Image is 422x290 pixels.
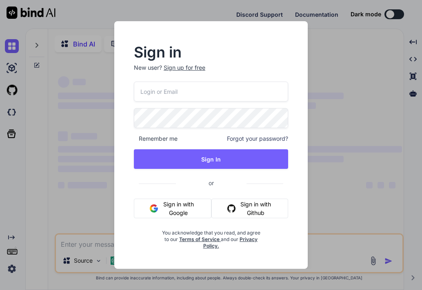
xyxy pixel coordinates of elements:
span: or [176,173,247,193]
a: Privacy Policy. [203,236,258,249]
h2: Sign in [134,46,288,59]
div: You acknowledge that you read, and agree to our and our [160,225,262,249]
div: Sign up for free [164,64,205,72]
button: Sign In [134,149,288,169]
button: Sign in with Google [134,199,211,218]
img: google [150,204,158,213]
input: Login or Email [134,82,288,102]
img: github [227,204,235,213]
a: Terms of Service [179,236,221,242]
span: Forgot your password? [227,135,288,143]
button: Sign in with Github [211,199,288,218]
p: New user? [134,64,288,82]
span: Remember me [134,135,178,143]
